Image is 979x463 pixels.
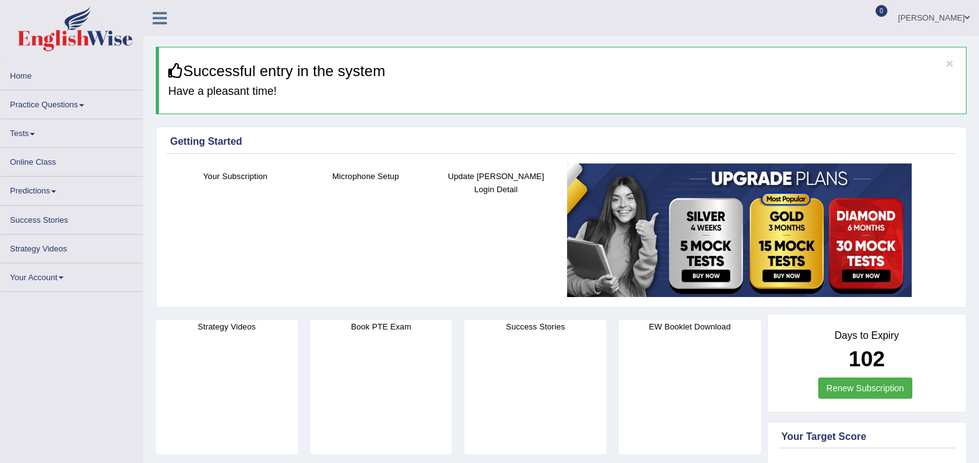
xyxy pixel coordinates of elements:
[1,119,143,144] a: Tests
[1,90,143,115] a: Practice Questions
[946,57,953,70] button: ×
[876,5,888,17] span: 0
[818,378,912,399] a: Renew Subscription
[310,320,452,333] h4: Book PTE Exam
[781,429,952,444] div: Your Target Score
[176,170,294,183] h4: Your Subscription
[307,170,424,183] h4: Microphone Setup
[567,163,912,297] img: small5.jpg
[437,170,555,196] h4: Update [PERSON_NAME] Login Detail
[156,320,298,333] h4: Strategy Videos
[1,62,143,86] a: Home
[1,206,143,230] a: Success Stories
[464,320,606,333] h4: Success Stories
[1,235,143,259] a: Strategy Videos
[170,134,952,149] div: Getting Started
[168,63,957,79] h3: Successful entry in the system
[849,346,885,371] b: 102
[1,148,143,172] a: Online Class
[619,320,761,333] h4: EW Booklet Download
[168,85,957,98] h4: Have a pleasant time!
[1,263,143,288] a: Your Account
[781,330,952,341] h4: Days to Expiry
[1,177,143,201] a: Predictions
